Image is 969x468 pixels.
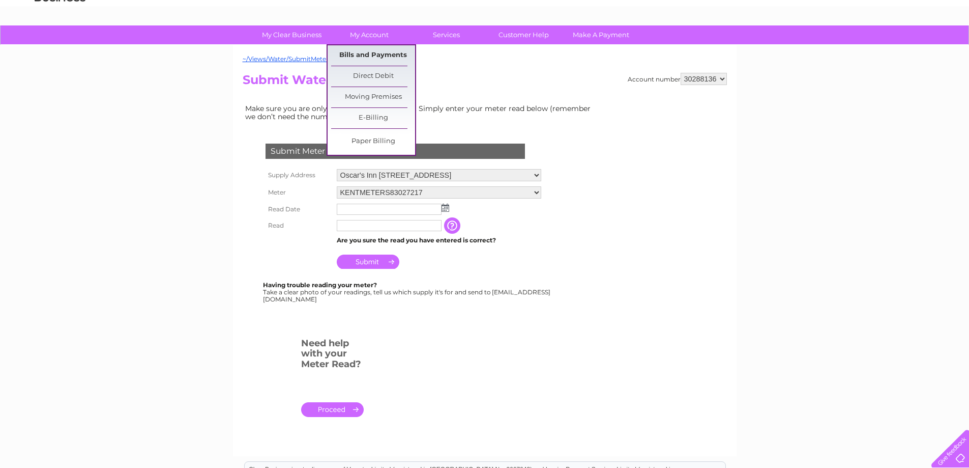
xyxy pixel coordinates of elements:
a: ~/Views/Water/SubmitMeterRead.cshtml [243,55,367,63]
div: Submit Meter Read [266,144,525,159]
th: Supply Address [263,167,334,184]
th: Read Date [263,201,334,217]
img: ... [442,204,449,212]
img: logo.png [34,26,86,58]
h2: Submit Water Meter Read [243,73,727,92]
input: Submit [337,255,399,269]
a: Customer Help [482,25,566,44]
a: My Account [327,25,411,44]
h3: Need help with your Meter Read? [301,336,364,375]
th: Meter [263,184,334,201]
a: Blog [880,43,895,51]
a: Bills and Payments [331,45,415,66]
a: Direct Debit [331,66,415,87]
a: E-Billing [331,108,415,128]
input: Information [444,217,462,234]
div: Account number [628,73,727,85]
a: Contact [901,43,926,51]
td: Are you sure the read you have entered is correct? [334,234,544,247]
a: Moving Premises [331,87,415,107]
th: Read [263,217,334,234]
b: Having trouble reading your meter? [263,281,377,289]
a: Paper Billing [331,131,415,152]
a: . [301,402,364,417]
a: 0333 014 3131 [777,5,847,18]
a: Make A Payment [559,25,643,44]
a: My Clear Business [250,25,334,44]
div: Clear Business is a trading name of Verastar Limited (registered in [GEOGRAPHIC_DATA] No. 3667643... [245,6,725,49]
a: Services [404,25,488,44]
a: Energy [815,43,838,51]
a: Telecoms [844,43,874,51]
div: Take a clear photo of your readings, tell us which supply it's for and send to [EMAIL_ADDRESS][DO... [263,282,552,302]
a: Log out [935,43,959,51]
a: Water [790,43,809,51]
td: Make sure you are only paying for what you use. Simply enter your meter read below (remember we d... [243,102,599,123]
